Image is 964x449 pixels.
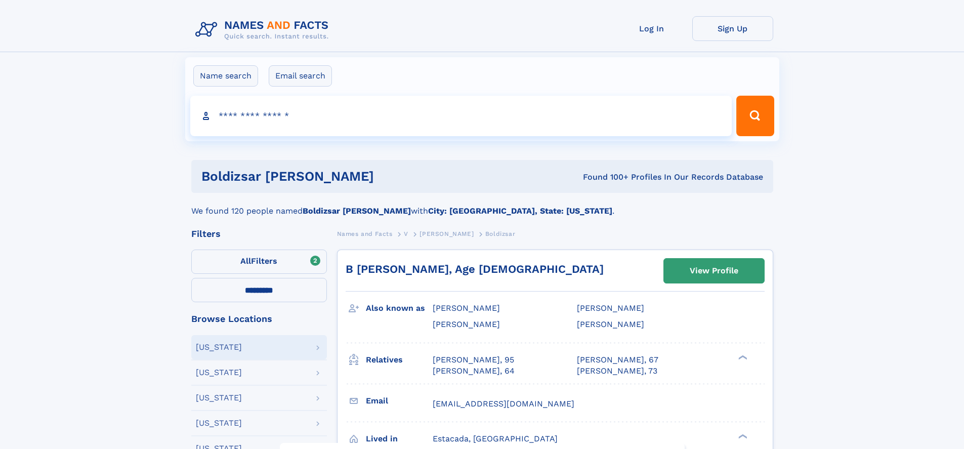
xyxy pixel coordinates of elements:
[485,230,515,237] span: Boldizsar
[196,419,242,427] div: [US_STATE]
[736,433,748,439] div: ❯
[433,319,500,329] span: [PERSON_NAME]
[433,434,558,443] span: Estacada, [GEOGRAPHIC_DATA]
[366,351,433,369] h3: Relatives
[690,259,738,282] div: View Profile
[191,229,327,238] div: Filters
[190,96,732,136] input: search input
[196,343,242,351] div: [US_STATE]
[420,227,474,240] a: [PERSON_NAME]
[433,303,500,313] span: [PERSON_NAME]
[577,354,658,365] a: [PERSON_NAME], 67
[269,65,332,87] label: Email search
[404,227,408,240] a: V
[611,16,692,41] a: Log In
[577,303,644,313] span: [PERSON_NAME]
[191,314,327,323] div: Browse Locations
[196,369,242,377] div: [US_STATE]
[433,399,574,409] span: [EMAIL_ADDRESS][DOMAIN_NAME]
[191,250,327,274] label: Filters
[366,430,433,447] h3: Lived in
[692,16,773,41] a: Sign Up
[193,65,258,87] label: Name search
[433,365,515,377] a: [PERSON_NAME], 64
[366,300,433,317] h3: Also known as
[664,259,764,283] a: View Profile
[577,365,657,377] a: [PERSON_NAME], 73
[736,96,774,136] button: Search Button
[337,227,393,240] a: Names and Facts
[191,193,773,217] div: We found 120 people named with .
[191,16,337,44] img: Logo Names and Facts
[428,206,612,216] b: City: [GEOGRAPHIC_DATA], State: [US_STATE]
[478,172,763,183] div: Found 100+ Profiles In Our Records Database
[346,263,604,275] a: B [PERSON_NAME], Age [DEMOGRAPHIC_DATA]
[201,170,479,183] h1: Boldizsar [PERSON_NAME]
[736,354,748,360] div: ❯
[366,392,433,410] h3: Email
[240,256,251,266] span: All
[404,230,408,237] span: V
[196,394,242,402] div: [US_STATE]
[433,354,514,365] a: [PERSON_NAME], 95
[420,230,474,237] span: [PERSON_NAME]
[577,319,644,329] span: [PERSON_NAME]
[303,206,411,216] b: Boldizsar [PERSON_NAME]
